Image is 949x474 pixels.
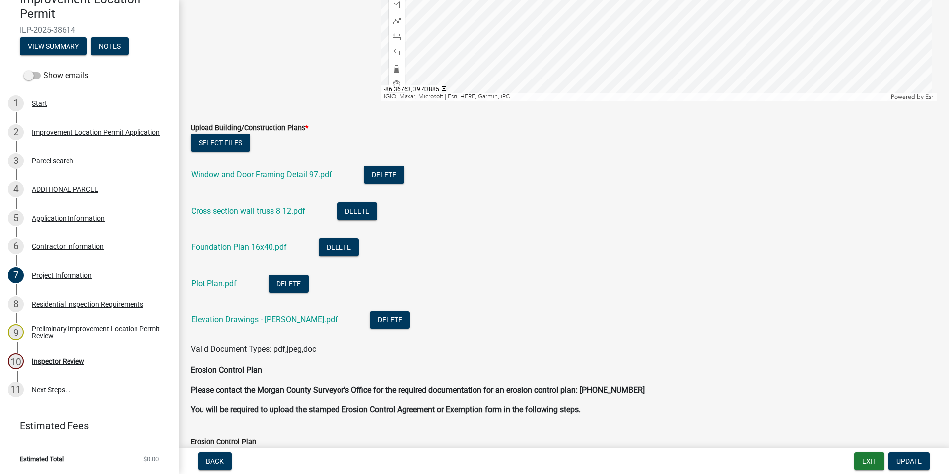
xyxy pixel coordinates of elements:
[32,215,105,222] div: Application Information
[8,181,24,197] div: 4
[191,206,305,216] a: Cross section wall truss 8 12.pdf
[8,124,24,140] div: 2
[191,344,316,354] span: Valid Document Types: pdf,jpeg,doc
[143,456,159,462] span: $0.00
[269,280,309,289] wm-modal-confirm: Delete Document
[8,210,24,226] div: 5
[32,158,73,164] div: Parcel search
[319,238,359,256] button: Delete
[191,170,332,179] a: Window and Door Framing Detail 97.pdf
[337,202,377,220] button: Delete
[896,457,922,465] span: Update
[8,353,24,369] div: 10
[8,382,24,397] div: 11
[191,242,287,252] a: Foundation Plan 16x40.pdf
[319,243,359,253] wm-modal-confirm: Delete Document
[32,100,47,107] div: Start
[888,93,937,101] div: Powered by
[191,405,581,414] strong: You will be required to upload the stamped Erosion Control Agreement or Exemption form in the fol...
[191,439,256,446] label: Erosion Control Plan
[191,365,262,375] strong: Erosion Control Plan
[854,452,884,470] button: Exit
[20,43,87,51] wm-modal-confirm: Summary
[337,207,377,217] wm-modal-confirm: Delete Document
[370,311,410,329] button: Delete
[888,452,930,470] button: Update
[8,324,24,340] div: 9
[32,272,92,279] div: Project Information
[32,129,160,136] div: Improvement Location Permit Application
[381,93,889,101] div: IGIO, Maxar, Microsoft | Esri, HERE, Garmin, iPC
[370,316,410,325] wm-modal-confirm: Delete Document
[8,296,24,312] div: 8
[191,279,237,288] a: Plot Plan.pdf
[20,37,87,55] button: View Summary
[269,275,309,293] button: Delete
[191,385,645,395] strong: Please contact the Morgan County Surveyor's Office for the required documentation for an erosion ...
[91,43,129,51] wm-modal-confirm: Notes
[8,267,24,283] div: 7
[8,238,24,254] div: 6
[32,325,163,339] div: Preliminary Improvement Location Permit Review
[198,452,232,470] button: Back
[20,25,159,35] span: ILP-2025-38614
[8,153,24,169] div: 3
[206,457,224,465] span: Back
[8,416,163,436] a: Estimated Fees
[32,301,143,308] div: Residential Inspection Requirements
[364,171,404,180] wm-modal-confirm: Delete Document
[191,134,250,152] button: Select files
[191,315,338,324] a: Elevation Drawings - [PERSON_NAME].pdf
[32,243,104,250] div: Contractor Information
[8,95,24,111] div: 1
[24,70,88,81] label: Show emails
[20,456,64,462] span: Estimated Total
[191,125,308,132] label: Upload Building/Construction Plans
[925,93,935,100] a: Esri
[364,166,404,184] button: Delete
[32,358,84,365] div: Inspector Review
[32,186,98,193] div: ADDITIONAL PARCEL
[91,37,129,55] button: Notes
